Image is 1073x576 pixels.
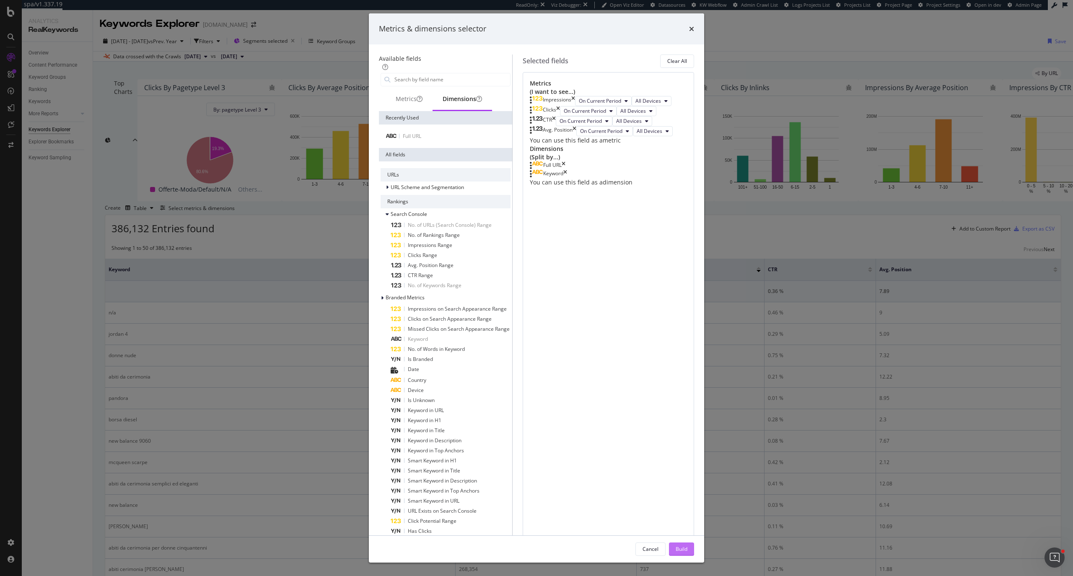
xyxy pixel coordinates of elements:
[543,170,563,178] div: Keyword
[408,497,459,504] span: Smart Keyword in URL
[408,366,419,373] span: Date
[573,126,576,136] div: times
[408,376,426,384] span: Country
[379,23,486,34] div: Metrics & dimensions selector
[579,97,621,104] span: On Current Period
[408,335,428,342] span: Keyword
[571,96,575,106] div: times
[635,542,666,556] button: Cancel
[379,148,512,161] div: All fields
[1044,547,1065,568] iframe: Intercom live chat
[612,116,652,126] button: All Devices
[408,355,433,363] span: Is Branded
[617,106,656,116] button: All Devices
[394,73,510,86] input: Search by field name
[632,96,671,106] button: All Devices
[408,231,460,239] span: No. of Rankings Range
[408,437,461,444] span: Keyword in Description
[530,96,687,106] div: ImpressionstimesOn Current PeriodAll Devices
[408,467,460,474] span: Smart Keyword in Title
[530,126,687,136] div: Avg. PositiontimesOn Current PeriodAll Devices
[396,95,422,103] div: Metrics
[408,517,456,524] span: Click Potential Range
[381,195,511,208] div: Rankings
[562,161,565,170] div: times
[379,54,512,63] div: Available fields
[560,106,617,116] button: On Current Period
[408,272,433,279] span: CTR Range
[408,487,479,494] span: Smart Keyword in Top Anchors
[543,106,556,116] div: Clicks
[530,116,687,126] div: CTRtimesOn Current PeriodAll Devices
[443,95,482,103] div: Dimensions
[408,315,492,322] span: Clicks on Search Appearance Range
[386,294,425,301] span: Branded Metrics
[643,545,658,553] div: Cancel
[408,407,444,414] span: Keyword in URL
[369,13,704,563] div: modal
[408,507,477,514] span: URL Exists on Search Console
[391,184,464,191] span: URL Scheme and Segmentation
[543,161,562,170] div: Full URL
[381,168,511,182] div: URLs
[408,262,454,269] span: Avg. Position Range
[408,457,457,464] span: Smart Keyword in H1
[408,325,510,332] span: Missed Clicks on Search Appearance Range
[530,145,687,161] div: Dimensions
[408,447,464,454] span: Keyword in Top Anchors
[635,97,661,104] span: All Devices
[563,170,567,178] div: times
[408,282,461,289] span: No. of Keywords Range
[408,345,465,353] span: No. of Words in Keyword
[575,96,632,106] button: On Current Period
[564,107,606,114] span: On Current Period
[580,127,622,135] span: On Current Period
[408,387,424,394] span: Device
[556,106,560,116] div: times
[530,136,687,145] div: You can use this field as a metric
[408,417,441,424] span: Keyword in H1
[530,106,687,116] div: ClickstimesOn Current PeriodAll Devices
[620,107,646,114] span: All Devices
[543,126,573,136] div: Avg. Position
[530,88,687,96] div: (I want to see...)
[391,210,427,218] span: Search Console
[523,56,568,66] div: Selected fields
[576,126,633,136] button: On Current Period
[379,111,512,125] div: Recently Used
[543,96,571,106] div: Impressions
[530,161,687,170] div: Full URLtimes
[408,397,435,404] span: Is Unknown
[408,305,507,312] span: Impressions on Search Appearance Range
[633,126,673,136] button: All Devices
[556,116,612,126] button: On Current Period
[530,153,687,161] div: (Split by...)
[408,477,477,484] span: Smart Keyword in Description
[543,116,552,126] div: CTR
[637,127,662,135] span: All Devices
[616,117,642,125] span: All Devices
[530,170,687,178] div: Keywordtimes
[669,542,694,556] button: Build
[530,79,687,96] div: Metrics
[403,132,421,140] span: Full URL
[408,427,445,434] span: Keyword in Title
[408,527,432,534] span: Has Clicks
[408,252,437,259] span: Clicks Range
[552,116,556,126] div: times
[530,178,687,187] div: You can use this field as a dimension
[560,117,602,125] span: On Current Period
[408,221,492,228] span: No. of URLs (Search Console) Range
[676,545,687,553] div: Build
[408,241,452,249] span: Impressions Range
[660,54,694,68] button: Clear All
[689,23,694,34] div: times
[667,57,687,65] div: Clear All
